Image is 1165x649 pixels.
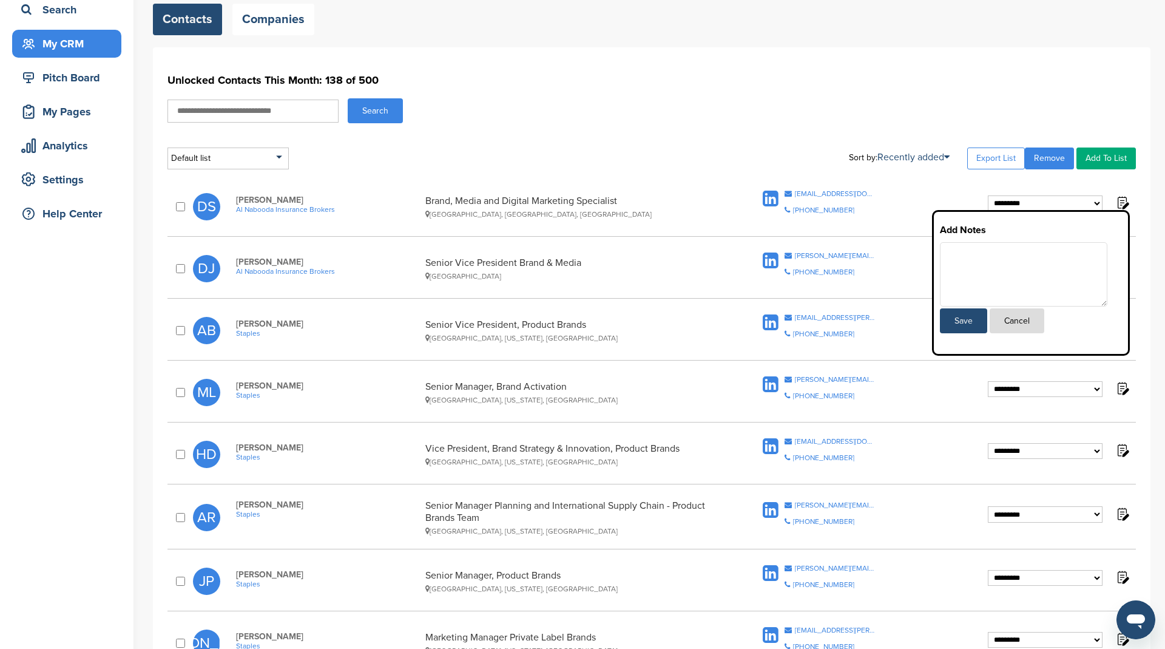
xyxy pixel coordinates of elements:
[425,257,714,280] div: Senior Vice President Brand & Media
[236,631,419,642] span: [PERSON_NAME]
[18,203,121,225] div: Help Center
[1115,631,1130,647] img: Notes
[425,195,714,219] div: Brand, Media and Digital Marketing Specialist
[940,223,1122,237] h3: Add Notes
[236,453,419,461] a: Staples
[348,98,403,123] button: Search
[793,518,854,525] div: [PHONE_NUMBER]
[425,527,714,535] div: [GEOGRAPHIC_DATA], [US_STATE], [GEOGRAPHIC_DATA]
[12,166,121,194] a: Settings
[18,135,121,157] div: Analytics
[425,334,714,342] div: [GEOGRAPHIC_DATA], [US_STATE], [GEOGRAPHIC_DATA]
[990,308,1044,333] button: Cancel
[12,30,121,58] a: My CRM
[1076,148,1136,169] a: Add To List
[236,500,419,510] span: [PERSON_NAME]
[877,151,950,163] a: Recently added
[1115,506,1130,522] img: Notes
[18,33,121,55] div: My CRM
[1115,195,1130,210] img: Notes
[425,319,714,342] div: Senior Vice President, Product Brands
[236,319,419,329] span: [PERSON_NAME]
[236,381,419,391] span: [PERSON_NAME]
[425,458,714,466] div: [GEOGRAPHIC_DATA], [US_STATE], [GEOGRAPHIC_DATA]
[236,329,419,338] a: Staples
[793,268,854,276] div: [PHONE_NUMBER]
[193,441,220,468] span: HD
[153,4,222,35] a: Contacts
[967,148,1025,169] a: Export List
[795,627,876,634] div: [EMAIL_ADDRESS][PERSON_NAME][PERSON_NAME][DOMAIN_NAME]
[1115,443,1130,458] img: Notes
[425,396,714,404] div: [GEOGRAPHIC_DATA], [US_STATE], [GEOGRAPHIC_DATA]
[236,257,419,267] span: [PERSON_NAME]
[18,169,121,191] div: Settings
[193,317,220,344] span: AB
[18,101,121,123] div: My Pages
[1115,381,1130,396] img: Notes
[167,69,1136,91] h1: Unlocked Contacts This Month: 138 of 500
[795,438,876,445] div: [EMAIL_ADDRESS][DOMAIN_NAME]
[1025,148,1074,169] a: Remove
[236,391,419,399] a: Staples
[1115,569,1130,585] img: Notes
[193,504,220,531] span: AR
[795,376,876,383] div: [PERSON_NAME][EMAIL_ADDRESS][PERSON_NAME][PERSON_NAME][DOMAIN_NAME]
[793,581,854,588] div: [PHONE_NUMBER]
[236,195,419,205] span: [PERSON_NAME]
[12,132,121,160] a: Analytics
[940,308,987,333] button: Save
[236,267,419,276] a: Al Nabooda Insurance Brokers
[793,454,854,461] div: [PHONE_NUMBER]
[795,565,876,572] div: [PERSON_NAME][EMAIL_ADDRESS][PERSON_NAME][PERSON_NAME][DOMAIN_NAME]
[425,272,714,280] div: [GEOGRAPHIC_DATA]
[795,252,876,259] div: [PERSON_NAME][EMAIL_ADDRESS][PERSON_NAME][DOMAIN_NAME]
[12,98,121,126] a: My Pages
[12,200,121,228] a: Help Center
[193,379,220,406] span: ML
[793,206,854,214] div: [PHONE_NUMBER]
[425,381,714,404] div: Senior Manager, Brand Activation
[167,148,289,169] div: Default list
[236,569,419,580] span: [PERSON_NAME]
[795,314,876,321] div: [EMAIL_ADDRESS][PERSON_NAME][DOMAIN_NAME]
[793,330,854,338] div: [PHONE_NUMBER]
[425,500,714,535] div: Senior Manager Planning and International Supply Chain - Product Brands Team
[425,443,714,466] div: Vice President, Brand Strategy & Innovation, Product Brands
[425,585,714,593] div: [GEOGRAPHIC_DATA], [US_STATE], [GEOGRAPHIC_DATA]
[795,190,876,197] div: [EMAIL_ADDRESS][DOMAIN_NAME]
[236,443,419,453] span: [PERSON_NAME]
[236,580,419,588] a: Staples
[193,568,220,595] span: JP
[236,205,419,214] a: Al Nabooda Insurance Brokers
[1116,600,1155,639] iframe: Button to launch messaging window
[236,510,419,518] a: Staples
[12,64,121,92] a: Pitch Board
[849,152,950,162] div: Sort by:
[232,4,314,35] a: Companies
[18,67,121,89] div: Pitch Board
[795,501,876,509] div: [PERSON_NAME][EMAIL_ADDRESS][PERSON_NAME][PERSON_NAME][DOMAIN_NAME]
[793,392,854,399] div: [PHONE_NUMBER]
[425,210,714,219] div: [GEOGRAPHIC_DATA], [GEOGRAPHIC_DATA], [GEOGRAPHIC_DATA]
[425,569,714,593] div: Senior Manager, Product Brands
[193,255,220,282] span: DJ
[193,193,220,220] span: DS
